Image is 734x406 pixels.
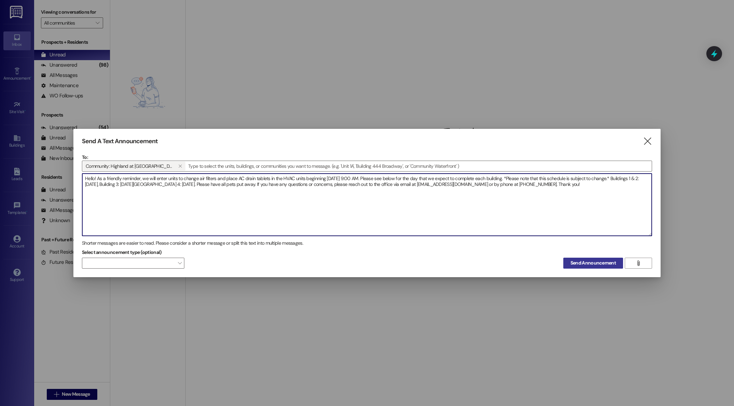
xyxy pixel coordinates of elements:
[82,240,652,247] div: Shorter messages are easier to read. Please consider a shorter message or split this text into mu...
[570,259,616,267] span: Send Announcement
[636,260,641,266] i: 
[563,258,623,269] button: Send Announcement
[178,163,182,169] i: 
[186,161,652,171] input: Type to select the units, buildings, or communities you want to message. (e.g. 'Unit 1A', 'Buildi...
[82,247,162,258] label: Select announcement type (optional)
[82,154,652,161] p: To:
[82,137,158,145] h3: Send A Text Announcement
[643,138,652,145] i: 
[175,162,185,171] button: Community: Highland at Spring Hill
[86,162,172,171] span: Community: Highland at Spring Hill
[82,174,652,236] textarea: Hello! As a friendly reminder, we will enter units to change air filters and place AC drain table...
